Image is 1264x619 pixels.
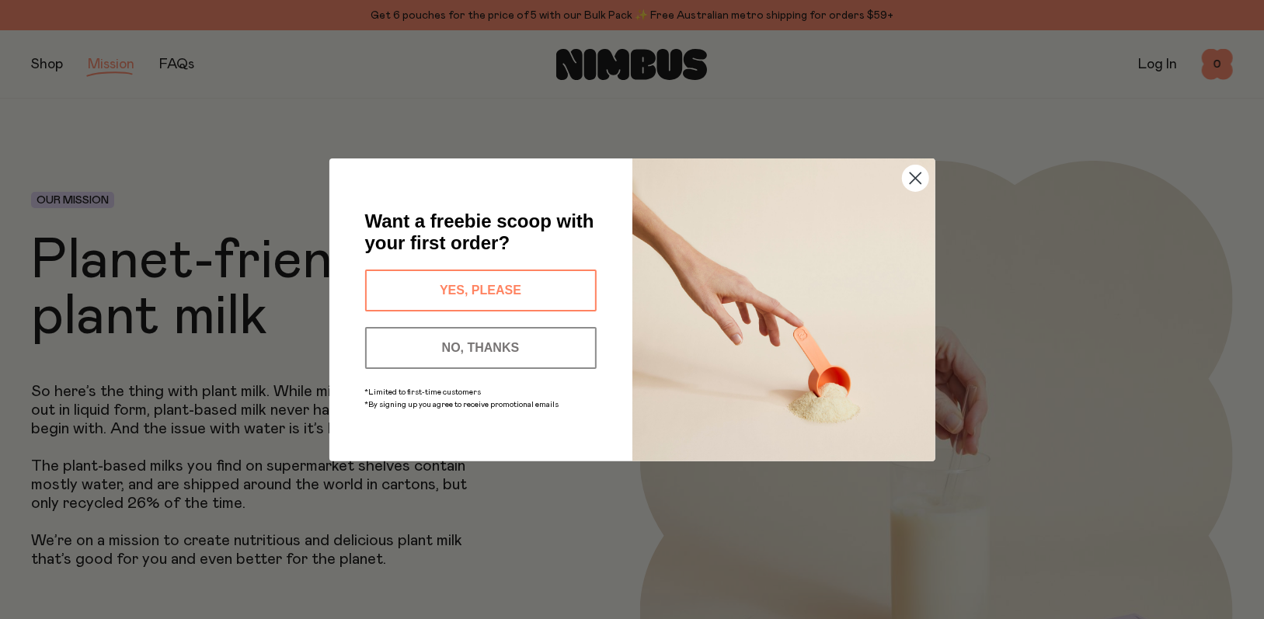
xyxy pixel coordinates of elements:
span: Want a freebie scoop with your first order? [365,210,594,253]
button: YES, PLEASE [365,270,597,311]
button: NO, THANKS [365,327,597,369]
button: Close dialog [902,165,929,192]
span: *By signing up you agree to receive promotional emails [365,401,559,409]
span: *Limited to first-time customers [365,388,482,396]
img: c0d45117-8e62-4a02-9742-374a5db49d45.jpeg [632,158,935,461]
